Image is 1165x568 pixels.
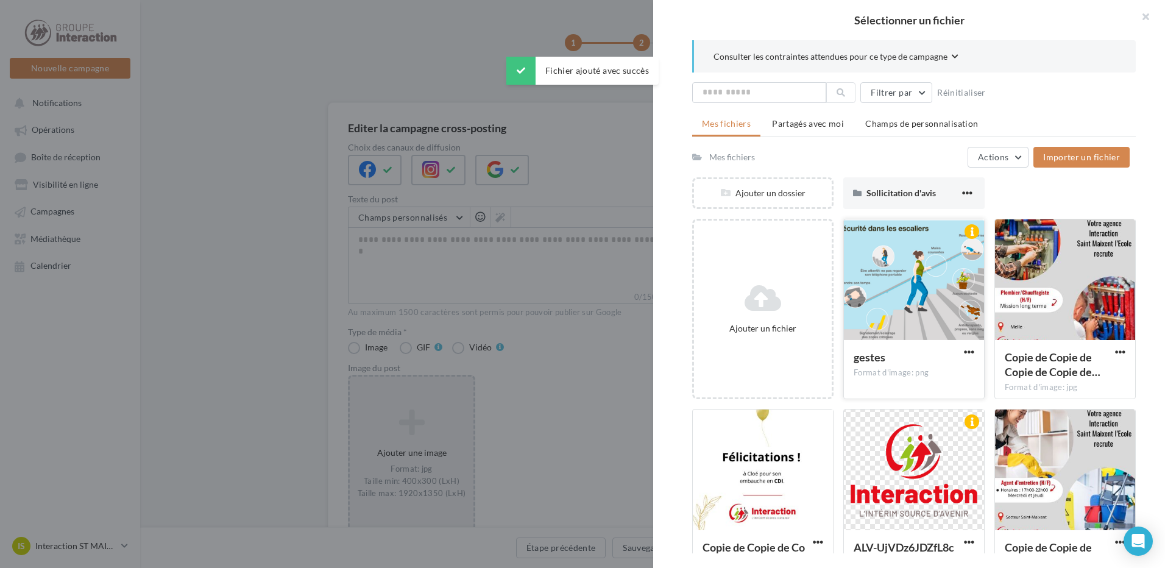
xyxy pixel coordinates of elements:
span: Actions [978,152,1008,162]
div: Format d'image: png [854,367,974,378]
button: Consulter les contraintes attendues pour ce type de campagne [714,50,958,65]
h2: Sélectionner un fichier [673,15,1146,26]
div: Ajouter un fichier [699,322,827,335]
div: Mes fichiers [709,151,755,163]
button: Réinitialiser [932,85,991,100]
div: Ajouter un dossier [694,187,832,199]
span: Importer un fichier [1043,152,1120,162]
span: Mes fichiers [702,118,751,129]
div: Open Intercom Messenger [1124,527,1153,556]
span: gestes [854,350,885,364]
span: Copie de Copie de Copie de Copie de Copie de Votre agence Interaction Saint Maixent l’Ecole recru... [1005,350,1100,378]
div: Fichier ajouté avec succès [506,57,659,85]
span: Consulter les contraintes attendues pour ce type de campagne [714,51,947,63]
button: Filtrer par [860,82,932,103]
span: Sollicitation d'avis [866,188,936,198]
button: Importer un fichier [1033,147,1130,168]
div: Format d'image: jpg [1005,382,1125,393]
button: Actions [968,147,1029,168]
span: Champs de personnalisation [865,118,978,129]
span: Partagés avec moi [772,118,844,129]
